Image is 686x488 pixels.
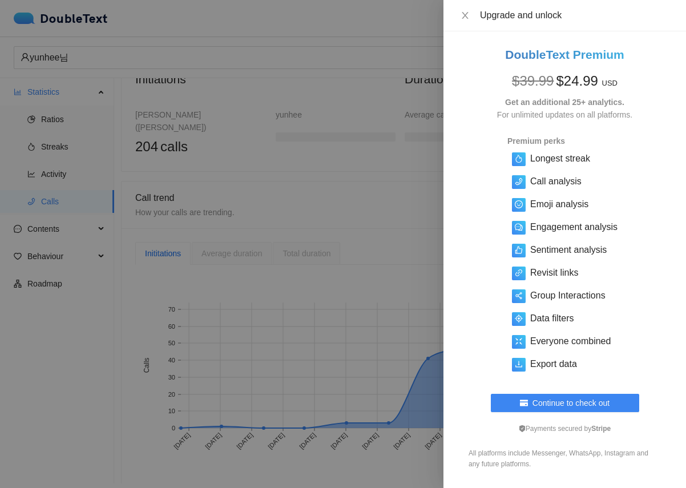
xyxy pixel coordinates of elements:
[515,360,523,368] span: download
[591,425,611,433] b: Stripe
[515,314,523,322] span: aim
[530,334,611,348] h5: Everyone combined
[530,175,582,188] h5: Call analysis
[491,394,639,412] button: credit-cardContinue to check out
[515,337,523,345] span: fullscreen-exit
[519,425,611,433] span: Payments secured by
[505,98,624,107] strong: Get an additional 25+ analytics.
[532,397,610,409] span: Continue to check out
[515,178,523,185] span: phone
[515,223,523,231] span: comment
[530,152,590,166] h5: Longest streak
[530,243,607,257] h5: Sentiment analysis
[457,45,672,64] h2: DoubleText Premium
[530,289,606,303] h5: Group Interactions
[520,399,528,408] span: credit-card
[530,220,618,234] h5: Engagement analysis
[515,269,523,277] span: link
[530,312,574,325] h5: Data filters
[457,10,473,21] button: Close
[515,200,523,208] span: smile
[515,246,523,254] span: like
[497,110,632,119] span: For unlimited updates on all platforms.
[469,449,648,468] span: All platforms include Messenger, WhatsApp, Instagram and any future platforms.
[507,136,565,146] strong: Premium perks
[602,79,618,87] span: USD
[519,425,526,432] span: safety-certificate
[530,197,588,211] h5: Emoji analysis
[530,266,578,280] h5: Revisit links
[512,73,554,88] span: $ 39.99
[530,357,577,371] h5: Export data
[480,9,672,22] div: Upgrade and unlock
[461,11,470,20] span: close
[515,292,523,300] span: share-alt
[556,73,598,88] span: $ 24.99
[515,155,523,163] span: fire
